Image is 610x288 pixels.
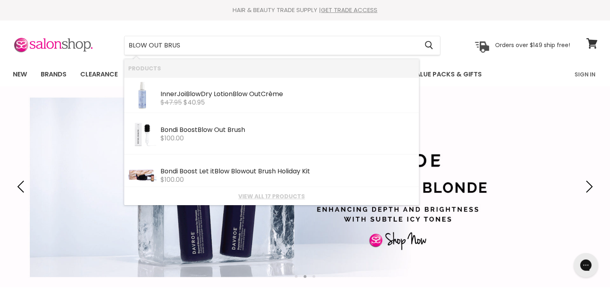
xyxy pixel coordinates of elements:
[74,66,124,83] a: Clearance
[183,98,205,107] span: $40.95
[160,175,184,184] span: $100.00
[124,77,419,113] li: Products: InnerJoi Blow Dry Lotion Blow Out Crème
[124,187,419,205] li: View All
[7,63,529,86] ul: Main menu
[249,89,261,99] b: Out
[160,91,415,99] div: InnerJoi Dry Lotion Crème
[35,66,73,83] a: Brands
[128,158,156,181] img: blow_200x.png
[580,179,596,195] button: Next
[128,193,415,200] a: View all 17 products
[227,125,234,134] b: Br
[7,66,33,83] a: New
[495,41,570,49] p: Orders over $149 ship free!
[418,36,440,55] button: Search
[570,250,602,280] iframe: Gorgias live chat messenger
[14,179,30,195] button: Previous
[3,63,608,86] nav: Main
[312,275,315,278] li: Page dot 3
[246,167,256,176] b: out
[3,6,608,14] div: HAIR & BEAUTY TRADE SUPPLY |
[570,66,600,83] a: Sign In
[214,125,226,134] b: Out
[160,134,184,143] span: $100.00
[186,89,201,99] b: Blow
[214,167,229,176] b: Blow
[295,275,298,278] li: Page dot 1
[125,36,418,55] input: Search
[258,167,265,176] b: Br
[198,125,212,134] b: Blow
[160,126,415,135] div: Bondi Boost ush
[304,275,306,278] li: Page dot 2
[160,98,182,107] s: $47.95
[129,117,156,151] img: BB_B2_10_200x.jpg
[231,167,246,176] b: Blow
[124,113,419,154] li: Products: Bondi Boost Blow Out Brush
[160,168,415,176] div: Bondi Boost Let it ush Holiday Kit
[124,36,440,55] form: Product
[405,66,488,83] a: Value Packs & Gifts
[321,6,377,14] a: GET TRADE ACCESS
[128,81,156,109] img: blowout.webp
[124,154,419,187] li: Products: Bondi Boost Let it Blow Blowout Brush Holiday Kit
[233,89,248,99] b: Blow
[124,59,419,77] li: Products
